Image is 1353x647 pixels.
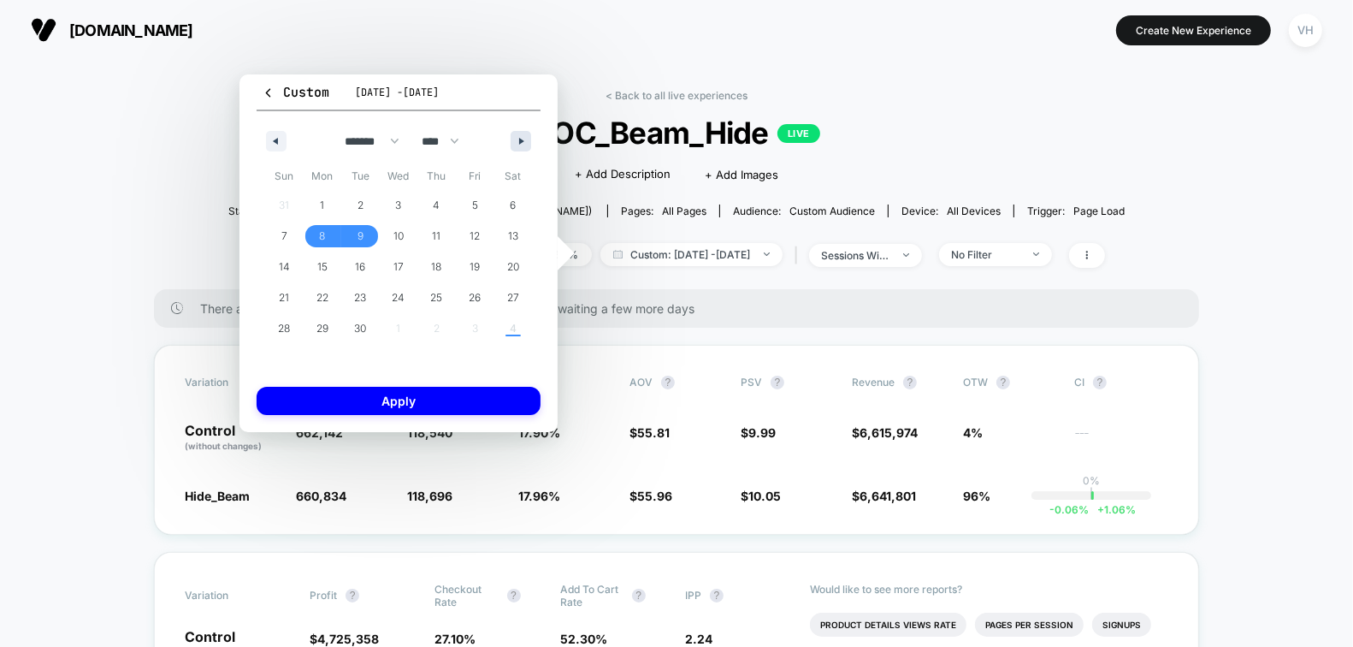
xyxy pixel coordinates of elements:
span: 9.99 [748,425,776,440]
span: 22 [316,282,328,313]
span: 55.81 [637,425,670,440]
span: 11 [433,221,441,252]
span: 8 [319,221,325,252]
button: 15 [304,252,342,282]
button: 27 [493,282,532,313]
span: 21 [279,282,289,313]
div: Pages: [621,205,706,217]
span: --- [1074,428,1168,453]
button: 5 [456,190,494,221]
span: 28 [278,313,290,344]
button: 23 [341,282,380,313]
span: 30 [354,313,366,344]
button: 16 [341,252,380,282]
span: 25 [431,282,443,313]
span: 5 [472,190,478,221]
span: 4% [963,425,983,440]
span: Mon [304,163,342,190]
span: 1 [320,190,324,221]
button: 6 [493,190,532,221]
span: 10 [393,221,404,252]
span: 6,615,974 [860,425,918,440]
span: Custom Audience [789,205,875,217]
button: 9 [341,221,380,252]
button: 28 [265,313,304,344]
button: ? [771,376,784,389]
span: Custom: [DATE] - [DATE] [600,243,783,266]
li: Product Details Views Rate [810,613,966,637]
span: POC_Beam_Hide [274,115,1080,151]
span: Fri [456,163,494,190]
span: 4 [434,190,440,221]
button: 26 [456,282,494,313]
button: 4 [417,190,456,221]
button: 21 [265,282,304,313]
img: end [764,252,770,256]
button: 17 [380,252,418,282]
button: 25 [417,282,456,313]
span: $ [852,425,918,440]
button: ? [996,376,1010,389]
span: [DATE] - [DATE] [355,86,439,99]
span: 3 [395,190,401,221]
button: ? [1093,376,1107,389]
span: Device: [888,205,1013,217]
li: Signups [1092,613,1151,637]
button: 12 [456,221,494,252]
span: Add To Cart Rate [560,583,623,608]
span: [DOMAIN_NAME] [69,21,193,39]
span: AOV [629,376,653,389]
span: Checkout Rate [435,583,499,608]
span: 7 [281,221,287,252]
span: 4,725,358 [317,632,379,646]
div: No Filter [952,248,1020,261]
button: Create New Experience [1116,15,1271,45]
button: [DOMAIN_NAME] [26,16,198,44]
span: 2.24 [685,632,712,646]
span: 27 [507,282,519,313]
span: 10.05 [748,489,781,503]
span: Revenue [852,376,895,389]
p: LIVE [777,124,820,143]
button: ? [710,589,724,602]
span: PSV [741,376,762,389]
img: end [1033,252,1039,256]
button: 14 [265,252,304,282]
button: 8 [304,221,342,252]
span: 6 [510,190,516,221]
span: 26 [469,282,481,313]
span: 9 [357,221,363,252]
button: Custom[DATE] -[DATE] [257,83,541,111]
img: end [903,253,909,257]
span: There are still no statistically significant results. We recommend waiting a few more days [200,301,1165,316]
button: 7 [265,221,304,252]
button: ? [346,589,359,602]
button: 13 [493,221,532,252]
span: 55.96 [637,489,672,503]
span: $ [629,425,670,440]
span: Thu [417,163,456,190]
span: 24 [392,282,405,313]
span: Sun [265,163,304,190]
span: | [791,243,809,268]
span: 17 [393,252,404,282]
span: 17.96 % [518,489,560,503]
div: sessions with impression [822,249,890,262]
span: 13 [508,221,518,252]
button: Apply [257,387,541,415]
span: 12 [470,221,480,252]
span: $ [629,489,672,503]
span: Profit [310,589,337,602]
span: Tue [341,163,380,190]
span: 1.06 % [1089,503,1136,516]
img: Visually logo [31,17,56,43]
li: Pages Per Session [975,613,1084,637]
span: (without changes) [185,441,262,451]
button: 29 [304,313,342,344]
span: Variation [185,583,279,608]
div: Trigger: [1027,205,1125,217]
div: VH [1289,14,1322,47]
span: 52.30 % [560,632,607,646]
span: 16 [355,252,365,282]
button: 2 [341,190,380,221]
